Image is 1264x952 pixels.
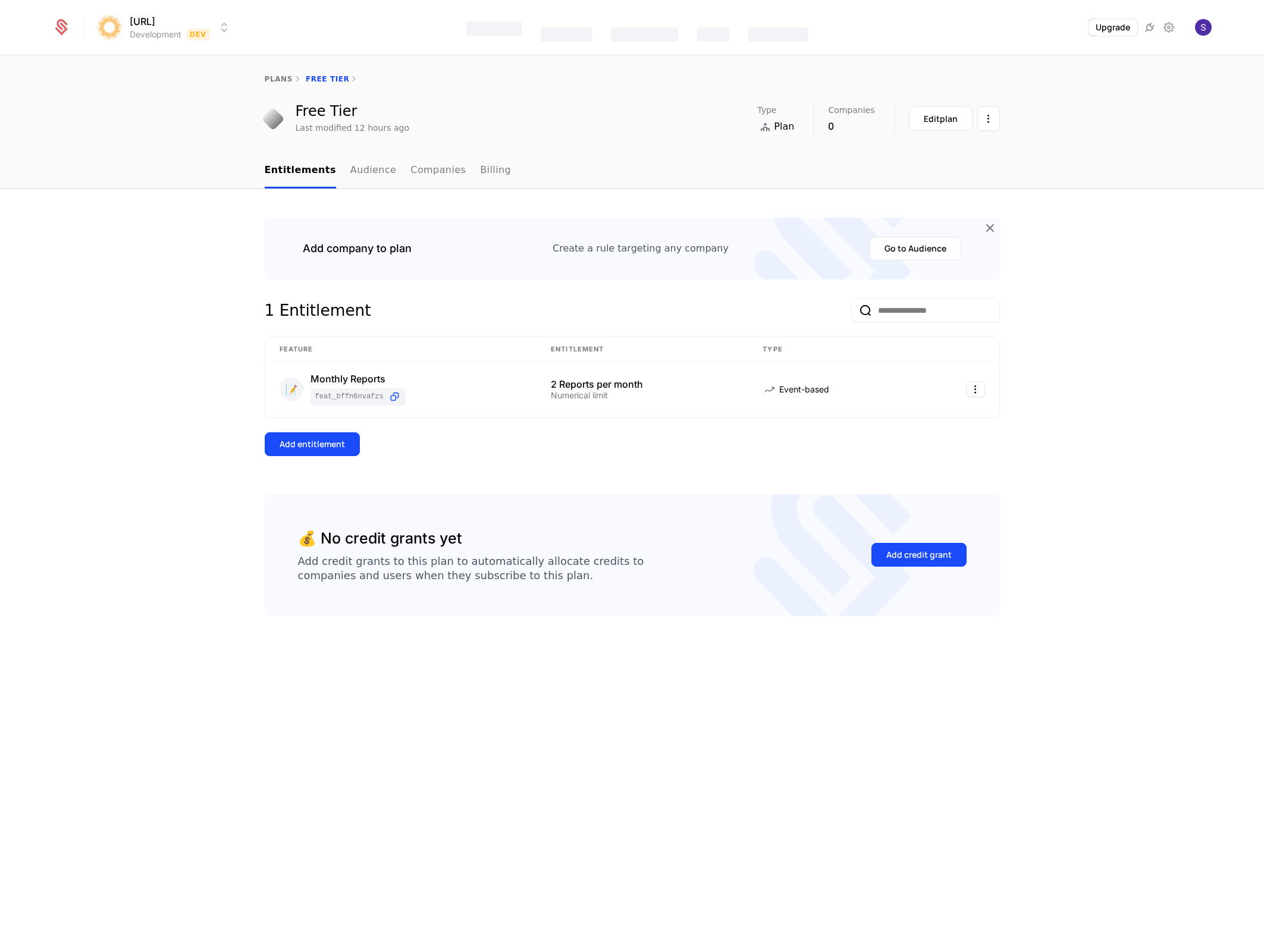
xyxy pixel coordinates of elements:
div: Last modified 12 hours ago [296,122,409,134]
div: Numerical limit [551,391,734,400]
div: Edit plan [924,113,958,125]
div: Companies [611,27,678,42]
div: 💰 No credit grants yet [298,527,462,550]
th: Feature [265,337,537,362]
button: Select environment [99,14,232,40]
div: 1 Entitlement [265,299,371,322]
span: Companies [828,106,874,114]
button: Upgrade [1089,19,1137,36]
button: Add credit grant [871,543,967,567]
div: Add credit grants to this plan to automatically allocate credits to companies and users when they... [298,554,644,583]
a: Audience [350,153,397,188]
span: feat_Bffn6nvafZS [315,392,384,401]
a: Entitlements [265,153,336,188]
div: Free Tier [296,104,409,118]
button: Select action [977,106,1000,131]
div: Catalog [541,27,591,42]
span: Plan [774,120,794,134]
div: Create a rule targeting any company [553,241,729,256]
ul: Choose Sub Page [265,153,512,188]
button: Go to Audience [870,237,961,260]
a: Companies [410,153,466,188]
button: Editplan [909,106,973,131]
div: Components [748,27,808,42]
div: 📝 [280,378,303,401]
nav: Main [265,153,1000,188]
div: Add credit grant [886,549,952,561]
div: Development [130,29,181,40]
div: Events [697,27,729,42]
div: Features [466,21,522,36]
div: 2 Reports per month [551,379,734,389]
img: Surya Prakash [1195,19,1212,36]
div: Monthly Reports [310,374,406,384]
div: Add company to plan [303,240,412,257]
button: Select action [966,382,985,397]
a: Billing [480,153,511,188]
span: Type [757,106,776,114]
button: Open user button [1195,19,1212,36]
img: surya.ai [95,13,124,42]
a: plans [265,75,293,83]
a: Integrations [1143,20,1157,34]
div: 0 [828,119,874,133]
a: Settings [1162,20,1176,34]
th: Entitlement [537,337,748,362]
span: Dev [186,29,211,40]
th: Type [748,337,915,362]
button: Add entitlement [265,432,360,456]
div: Add entitlement [280,438,345,450]
span: [URL] [130,14,155,29]
span: Event-based [779,384,829,395]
